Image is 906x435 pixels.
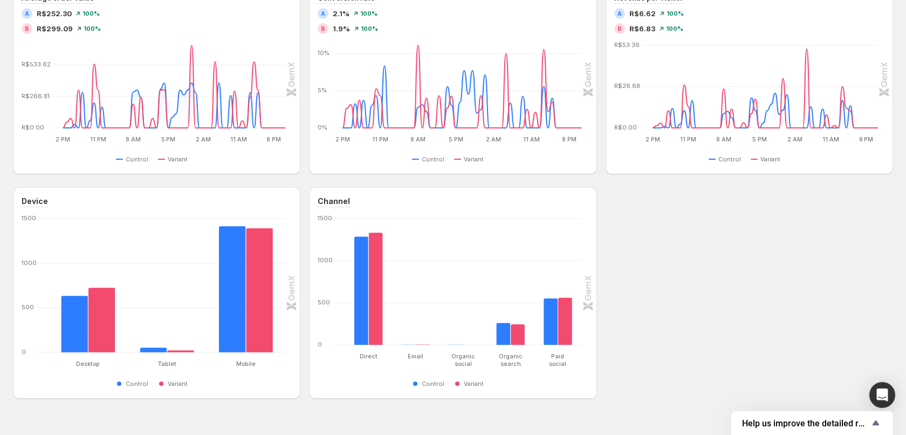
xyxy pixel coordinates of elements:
rect: Control 1413 [219,219,246,352]
g: Direct: Control 1285,Variant 1331 [345,219,393,345]
span: Control [422,379,444,388]
text: R$533.62 [22,61,51,69]
text: Organic [451,352,475,360]
text: 10% [318,49,330,57]
text: social [455,360,472,368]
button: Show survey - Help us improve the detailed report for A/B campaigns [742,417,882,430]
span: Variant [760,155,780,164]
text: 1500 [22,214,36,222]
rect: Control 52 [140,322,167,352]
text: 2 AM [486,135,501,143]
text: R$0.00 [614,124,637,131]
text: 11 PM [373,135,389,143]
h2: A [617,10,622,17]
text: 1000 [22,259,37,267]
g: Organic social: Control 1,Variant 0 [440,219,487,345]
rect: Variant 3 [416,318,430,345]
rect: Control 1 [402,318,416,345]
text: 1500 [318,214,332,222]
span: Variant [168,155,188,164]
text: 5 PM [161,135,176,143]
text: 2 PM [335,135,350,143]
text: 2 PM [56,135,70,143]
text: 11 PM [90,135,106,143]
text: R$0.00 [22,124,44,131]
rect: Control 1 [449,318,463,345]
span: 1.9% [333,23,350,34]
text: R$26.68 [614,83,640,90]
rect: Variant 1391 [246,219,273,352]
text: Tablet [158,360,176,368]
text: search [500,360,521,368]
text: Email [408,352,424,360]
span: R$252.30 [37,8,72,19]
span: R$299.09 [37,23,73,34]
rect: Control 260 [497,297,511,345]
span: 2.1% [333,8,349,19]
g: Email: Control 1,Variant 3 [392,219,440,345]
button: Control [412,377,449,390]
text: 2 AM [787,135,802,143]
g: Mobile: Control 1413,Variant 1391 [207,219,285,352]
rect: Control 1285 [354,219,368,345]
h2: A [25,10,29,17]
rect: Variant 243 [511,298,525,345]
text: 11 PM [680,135,696,143]
span: Control [126,155,148,164]
span: Variant [464,155,484,164]
rect: Control 551 [544,273,558,345]
button: Control [116,153,153,166]
button: Control [412,153,449,166]
text: 11 AM [523,135,540,143]
text: Desktop [76,360,100,368]
h3: Device [22,196,48,207]
text: Direct [360,352,377,360]
rect: Variant 1331 [369,219,383,345]
text: 0% [318,124,327,131]
span: 100 % [84,25,101,32]
h3: Channel [318,196,350,207]
text: 500 [318,298,330,306]
g: Paid social: Control 551,Variant 560 [534,219,582,345]
g: Organic search: Control 260,Variant 243 [487,219,534,345]
button: Variant [751,153,785,166]
text: social [550,360,567,368]
rect: Variant 22 [167,324,194,352]
h2: B [321,25,325,32]
rect: Variant 560 [558,272,572,345]
button: Variant [454,153,488,166]
text: 5 PM [752,135,766,143]
text: 8 PM [266,135,281,143]
span: Control [422,155,444,164]
rect: Control 633 [61,270,88,352]
text: 8 PM [562,135,576,143]
span: 100 % [83,10,100,17]
button: Control [116,377,153,390]
g: Tablet: Control 52,Variant 22 [128,219,207,352]
text: 500 [22,303,34,311]
text: 2 AM [196,135,211,143]
text: R$266.81 [22,92,50,100]
span: Help us improve the detailed report for A/B campaigns [742,418,869,429]
h2: A [321,10,325,17]
text: 11 AM [822,135,839,143]
span: R$6.83 [629,23,655,34]
span: Variant [168,379,188,388]
text: Paid [552,352,565,360]
button: Variant [158,377,192,390]
text: 5 PM [449,135,463,143]
span: Control [126,379,148,388]
text: 8 PM [859,135,873,143]
text: 2 PM [645,135,660,143]
text: Mobile [236,360,256,368]
text: 1000 [318,256,333,264]
button: Control [709,153,745,166]
button: Variant [158,153,192,166]
text: 0 [22,348,26,356]
g: Desktop: Control 633,Variant 724 [49,219,127,352]
text: 5% [318,86,327,94]
button: Variant [454,377,488,390]
span: Control [718,155,741,164]
span: 100 % [666,25,683,32]
div: Open Intercom Messenger [869,382,895,408]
